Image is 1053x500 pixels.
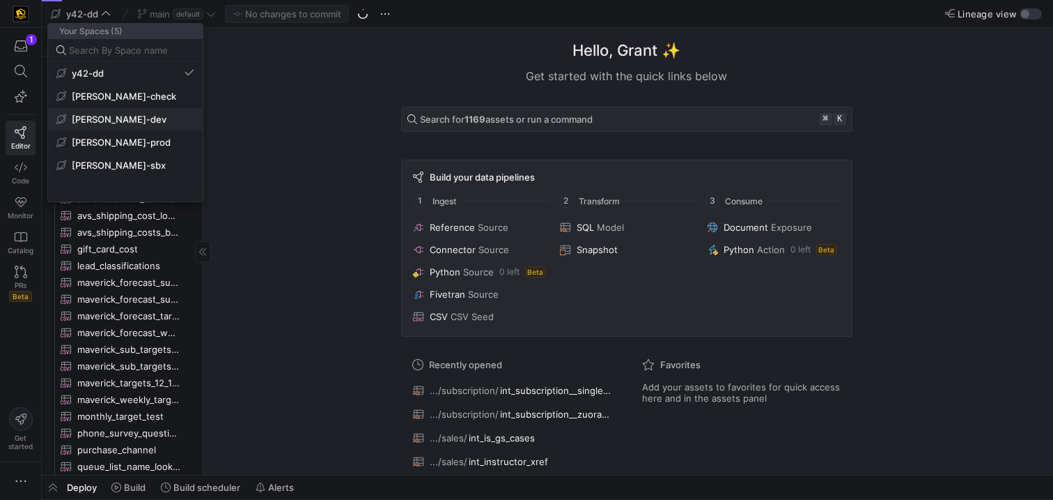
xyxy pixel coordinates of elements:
span: Your Spaces (5) [48,24,203,39]
span: [PERSON_NAME]-check [72,91,176,102]
span: [PERSON_NAME]-dev [72,114,166,125]
span: [PERSON_NAME]-sbx [72,160,166,171]
input: Search By Space name [69,45,194,56]
span: y42-dd [72,68,104,79]
span: [PERSON_NAME]-prod [72,137,171,148]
